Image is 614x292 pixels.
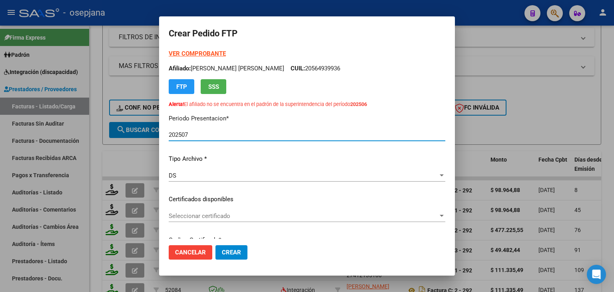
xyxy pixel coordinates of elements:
button: SSS [201,79,226,94]
button: FTP [169,79,194,94]
span: CUIL: [291,65,305,72]
span: FTP [176,83,187,90]
span: Cancelar [175,249,206,256]
p: Codigo Certificado [169,236,445,245]
h2: Crear Pedido FTP [169,26,445,41]
p: El afiliado no se encuentra en el padrón de la superintendencia del período [169,100,445,108]
p: Tipo Archivo * [169,154,445,164]
p: [PERSON_NAME] [PERSON_NAME] 20564939936 [169,64,445,73]
span: Crear [222,249,241,256]
a: VER COMPROBANTE [169,50,226,57]
p: Periodo Presentacion [169,114,445,123]
span: Seleccionar certificado [169,212,438,220]
span: Afiliado: [169,65,191,72]
p: Certificados disponibles [169,195,445,204]
span: DS [169,172,176,179]
button: Crear [215,245,247,260]
strong: 202506 [350,101,367,107]
div: Open Intercom Messenger [587,265,606,284]
button: Cancelar [169,245,212,260]
span: SSS [208,83,219,90]
strong: Alerta! [169,101,184,107]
